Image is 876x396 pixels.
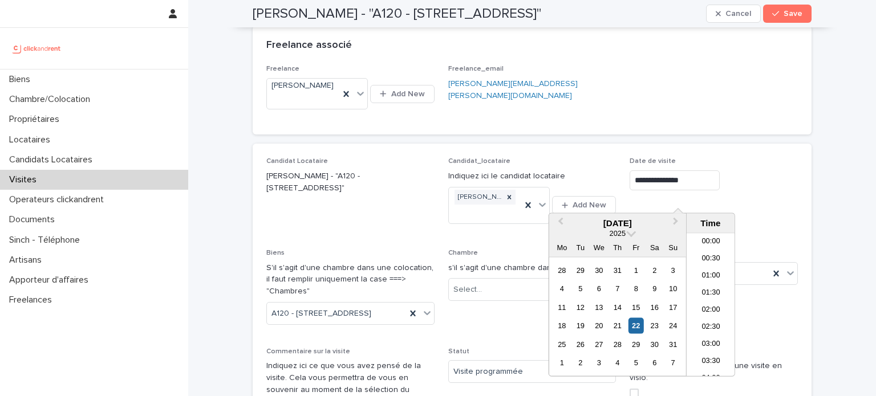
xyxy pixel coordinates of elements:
[5,214,64,225] p: Documents
[591,337,607,352] div: Choose Wednesday, 27 August 2025
[687,319,735,336] li: 02:30
[9,37,64,60] img: UCB0brd3T0yccxBKYDjQ
[591,355,607,370] div: Choose Wednesday, 3 September 2025
[690,218,732,228] div: Time
[591,240,607,255] div: We
[628,337,644,352] div: Choose Friday, 29 August 2025
[610,281,625,296] div: Choose Thursday, 7 August 2025
[725,10,751,18] span: Cancel
[554,240,570,255] div: Mo
[784,10,802,18] span: Save
[573,337,588,352] div: Choose Tuesday, 26 August 2025
[5,114,68,125] p: Propriétaires
[448,170,617,182] p: Indiquez ici le candidat locataire
[448,158,510,165] span: Candidat_locataire
[687,251,735,268] li: 00:30
[610,355,625,370] div: Choose Thursday, 4 September 2025
[687,370,735,387] li: 04:00
[573,281,588,296] div: Choose Tuesday, 5 August 2025
[628,318,644,333] div: Choose Friday, 22 August 2025
[5,255,51,266] p: Artisans
[647,355,662,370] div: Choose Saturday, 6 September 2025
[647,300,662,315] div: Choose Saturday, 16 August 2025
[253,6,541,22] h2: [PERSON_NAME] - "A120 - [STREET_ADDRESS]"
[687,336,735,353] li: 03:00
[554,300,570,315] div: Choose Monday, 11 August 2025
[5,194,113,205] p: Operateurs clickandrent
[591,300,607,315] div: Choose Wednesday, 13 August 2025
[573,300,588,315] div: Choose Tuesday, 12 August 2025
[647,263,662,278] div: Choose Saturday, 2 August 2025
[687,234,735,251] li: 00:00
[266,262,435,297] p: S'il s'agit d'une chambre dans une colocation, il faut remplir uniquement la case ===> "Chambres"
[628,355,644,370] div: Choose Friday, 5 September 2025
[591,263,607,278] div: Choose Wednesday, 30 July 2025
[554,318,570,333] div: Choose Monday, 18 August 2025
[687,268,735,285] li: 01:00
[763,5,812,23] button: Save
[266,158,328,165] span: Candidat Locataire
[448,262,617,274] p: s'il s'agit d'une chambre dans une colocation
[549,218,686,228] div: [DATE]
[591,281,607,296] div: Choose Wednesday, 6 August 2025
[647,337,662,352] div: Choose Saturday, 30 August 2025
[5,275,98,285] p: Apporteur d'affaires
[5,235,89,246] p: Sinch - Téléphone
[455,190,503,205] div: [PERSON_NAME]
[647,318,662,333] div: Choose Saturday, 23 August 2025
[610,229,626,238] span: 2025
[554,355,570,370] div: Choose Monday, 1 September 2025
[266,170,435,194] p: [PERSON_NAME] - "A120 - [STREET_ADDRESS]"
[666,281,681,296] div: Choose Sunday, 10 August 2025
[706,5,761,23] button: Cancel
[573,318,588,333] div: Choose Tuesday, 19 August 2025
[448,80,578,100] a: [PERSON_NAME][EMAIL_ADDRESS][PERSON_NAME][DOMAIN_NAME]
[687,302,735,319] li: 02:00
[573,355,588,370] div: Choose Tuesday, 2 September 2025
[628,281,644,296] div: Choose Friday, 8 August 2025
[610,300,625,315] div: Choose Thursday, 14 August 2025
[391,90,425,98] span: Add New
[573,240,588,255] div: Tu
[266,250,285,256] span: Biens
[448,250,478,256] span: Chambre
[630,158,676,165] span: Date de visite
[553,261,682,372] div: month 2025-08
[668,215,686,233] button: Next Month
[610,263,625,278] div: Choose Thursday, 31 July 2025
[271,80,334,92] span: [PERSON_NAME]
[554,263,570,278] div: Choose Monday, 28 July 2025
[610,240,625,255] div: Th
[552,196,616,214] button: Add New
[453,366,523,378] span: Visite programmée
[550,215,569,233] button: Previous Month
[666,355,681,370] div: Choose Sunday, 7 September 2025
[591,318,607,333] div: Choose Wednesday, 20 August 2025
[5,174,46,185] p: Visites
[5,74,39,85] p: Biens
[5,295,61,305] p: Freelances
[628,263,644,278] div: Choose Friday, 1 August 2025
[266,348,350,355] span: Commentaire sur la visite
[666,240,681,255] div: Su
[687,285,735,302] li: 01:30
[266,39,352,52] h2: Freelance associé
[573,201,606,209] span: Add New
[5,94,99,105] p: Chambre/Colocation
[266,66,299,72] span: Freelance
[666,318,681,333] div: Choose Sunday, 24 August 2025
[5,154,102,165] p: Candidats Locataires
[666,300,681,315] div: Choose Sunday, 17 August 2025
[666,337,681,352] div: Choose Sunday, 31 August 2025
[666,263,681,278] div: Choose Sunday, 3 August 2025
[271,308,371,320] span: A120 - [STREET_ADDRESS]
[453,284,482,296] div: Select...
[448,66,504,72] span: Freelance_email
[573,263,588,278] div: Choose Tuesday, 29 July 2025
[628,300,644,315] div: Choose Friday, 15 August 2025
[448,348,469,355] span: Statut
[687,353,735,370] li: 03:30
[554,281,570,296] div: Choose Monday, 4 August 2025
[647,281,662,296] div: Choose Saturday, 9 August 2025
[5,134,59,145] p: Locataires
